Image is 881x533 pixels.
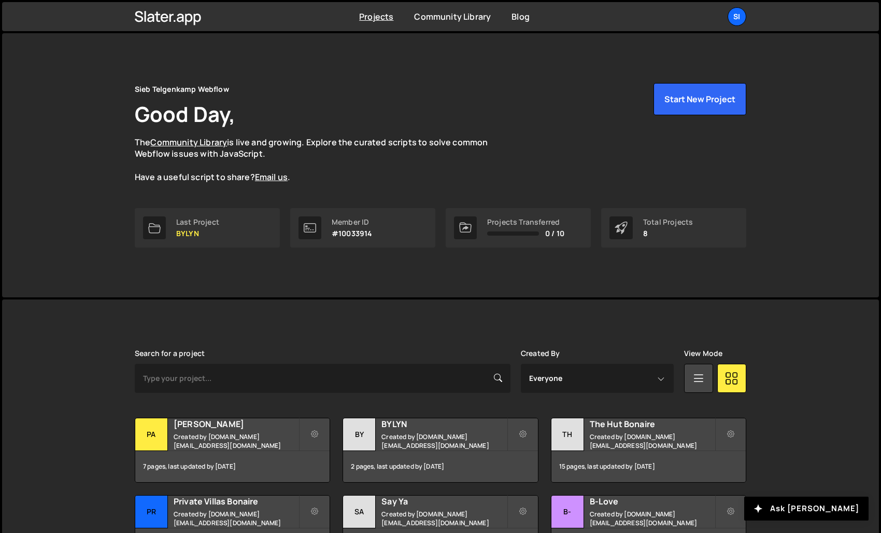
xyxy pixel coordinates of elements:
[643,218,693,226] div: Total Projects
[174,432,299,450] small: Created by [DOMAIN_NAME][EMAIL_ADDRESS][DOMAIN_NAME]
[551,496,584,528] div: B-
[332,218,372,226] div: Member ID
[545,229,564,238] span: 0 / 10
[590,496,715,507] h2: B-Love
[359,11,393,22] a: Projects
[653,83,746,115] button: Start New Project
[343,451,537,482] div: 2 pages, last updated by [DATE]
[590,510,715,527] small: Created by [DOMAIN_NAME][EMAIL_ADDRESS][DOMAIN_NAME]
[381,510,506,527] small: Created by [DOMAIN_NAME][EMAIL_ADDRESS][DOMAIN_NAME]
[174,418,299,430] h2: [PERSON_NAME]
[381,496,506,507] h2: Say Ya
[381,432,506,450] small: Created by [DOMAIN_NAME][EMAIL_ADDRESS][DOMAIN_NAME]
[135,100,235,128] h1: Good Day,
[343,418,538,483] a: BY BYLYN Created by [DOMAIN_NAME][EMAIL_ADDRESS][DOMAIN_NAME] 2 pages, last updated by [DATE]
[381,418,506,430] h2: BYLYN
[135,418,168,451] div: Pa
[590,432,715,450] small: Created by [DOMAIN_NAME][EMAIL_ADDRESS][DOMAIN_NAME]
[174,510,299,527] small: Created by [DOMAIN_NAME][EMAIL_ADDRESS][DOMAIN_NAME]
[150,136,227,148] a: Community Library
[487,218,564,226] div: Projects Transferred
[135,83,229,95] div: Sieb Telgenkamp Webflow
[332,229,372,238] p: #10033914
[135,208,280,248] a: Last Project BYLYN
[135,136,508,183] p: The is live and growing. Explore the curated scripts to solve common Webflow issues with JavaScri...
[551,418,584,451] div: Th
[176,229,219,238] p: BYLYN
[511,11,530,22] a: Blog
[176,218,219,226] div: Last Project
[135,451,330,482] div: 7 pages, last updated by [DATE]
[343,496,376,528] div: Sa
[135,496,168,528] div: Pr
[684,349,722,358] label: View Mode
[590,418,715,430] h2: The Hut Bonaire
[343,418,376,451] div: BY
[643,229,693,238] p: 8
[135,418,330,483] a: Pa [PERSON_NAME] Created by [DOMAIN_NAME][EMAIL_ADDRESS][DOMAIN_NAME] 7 pages, last updated by [D...
[521,349,560,358] label: Created By
[174,496,299,507] h2: Private Villas Bonaire
[414,11,491,22] a: Community Library
[255,171,288,183] a: Email us
[135,349,205,358] label: Search for a project
[551,451,746,482] div: 15 pages, last updated by [DATE]
[551,418,746,483] a: Th The Hut Bonaire Created by [DOMAIN_NAME][EMAIL_ADDRESS][DOMAIN_NAME] 15 pages, last updated by...
[728,7,746,26] a: Si
[135,364,510,393] input: Type your project...
[744,497,869,521] button: Ask [PERSON_NAME]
